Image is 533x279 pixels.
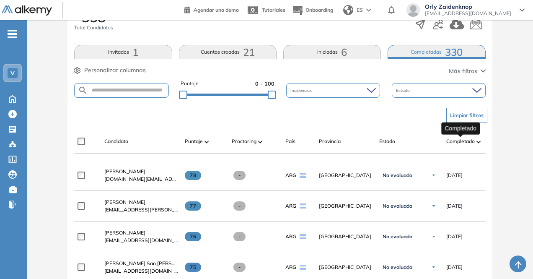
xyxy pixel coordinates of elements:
span: [EMAIL_ADDRESS][DOMAIN_NAME] [104,237,178,244]
span: Orly Zaidenknop [425,3,511,10]
button: Cuentas creadas21 [179,45,277,59]
a: [PERSON_NAME] [104,168,178,175]
span: Proctoring [232,138,256,145]
span: 78 [185,171,201,180]
span: Estado [396,87,411,94]
span: [GEOGRAPHIC_DATA] [319,172,373,179]
a: [PERSON_NAME] San [PERSON_NAME] [104,260,178,267]
img: world [343,5,353,15]
span: - [233,201,246,211]
span: ES [357,6,363,14]
span: [GEOGRAPHIC_DATA] [319,202,373,210]
span: Personalizar columnas [84,66,146,75]
span: No evaluado [383,203,412,209]
span: Tutoriales [262,7,285,13]
a: [PERSON_NAME] [104,229,178,237]
span: Estado [379,138,395,145]
span: [DATE] [446,202,463,210]
span: - [233,263,246,272]
span: ARG [285,263,296,271]
img: arrow [366,8,371,12]
span: [EMAIL_ADDRESS][PERSON_NAME][DOMAIN_NAME] [104,206,178,214]
span: Candidato [104,138,128,145]
i: - [8,33,17,35]
button: Personalizar columnas [74,66,146,75]
span: ARG [285,233,296,240]
img: ARG [300,203,306,209]
span: Total Candidatos [74,24,113,31]
span: V [10,70,15,76]
span: - [233,171,246,180]
span: No evaluado [383,172,412,179]
span: 76 [185,232,201,241]
button: Invitados1 [74,45,172,59]
span: [GEOGRAPHIC_DATA] [319,263,373,271]
span: Completado [446,138,475,145]
button: Limpiar filtros [446,108,487,123]
span: [EMAIL_ADDRESS][DOMAIN_NAME] [104,267,178,275]
span: 0 - 100 [255,80,274,88]
img: ARG [300,265,306,270]
span: País [285,138,295,145]
img: [missing "en.ARROW_ALT" translation] [204,141,209,143]
span: [GEOGRAPHIC_DATA] [319,233,373,240]
button: Más filtros [449,67,486,76]
span: [PERSON_NAME] [104,199,145,205]
span: Onboarding [305,7,333,13]
img: [missing "en.ARROW_ALT" translation] [258,141,262,143]
button: Iniciadas6 [283,45,381,59]
a: Agendar una demo [184,4,239,14]
button: Completadas330 [388,45,485,59]
span: ARG [285,172,296,179]
span: [DATE] [446,233,463,240]
span: Puntaje [185,138,203,145]
span: [PERSON_NAME] [104,229,145,236]
img: SEARCH_ALT [78,85,88,96]
img: Ícono de flecha [431,265,436,270]
span: Provincia [319,138,341,145]
img: Ícono de flecha [431,203,436,209]
img: Logo [2,5,52,16]
span: 77 [185,201,201,211]
span: [PERSON_NAME] San [PERSON_NAME] [104,260,198,266]
span: [PERSON_NAME] [104,168,145,175]
img: ARG [300,173,306,178]
img: Ícono de flecha [431,173,436,178]
div: Completado [441,122,480,134]
span: Puntaje [181,80,199,88]
span: Incidencias [290,87,313,94]
div: Estado [392,83,486,98]
button: Onboarding [292,1,333,19]
span: [DATE] [446,263,463,271]
img: ARG [300,234,306,239]
span: - [233,232,246,241]
span: Agendar una demo [194,7,239,13]
div: Incidencias [286,83,380,98]
span: [DATE] [446,172,463,179]
a: [PERSON_NAME] [104,198,178,206]
span: 75 [185,263,201,272]
span: [EMAIL_ADDRESS][DOMAIN_NAME] [425,10,511,17]
img: Ícono de flecha [431,234,436,239]
span: ARG [285,202,296,210]
span: [DOMAIN_NAME][EMAIL_ADDRESS][DOMAIN_NAME] [104,175,178,183]
span: No evaluado [383,264,412,271]
span: Más filtros [449,67,477,76]
img: [missing "en.ARROW_ALT" translation] [476,141,481,143]
span: No evaluado [383,233,412,240]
